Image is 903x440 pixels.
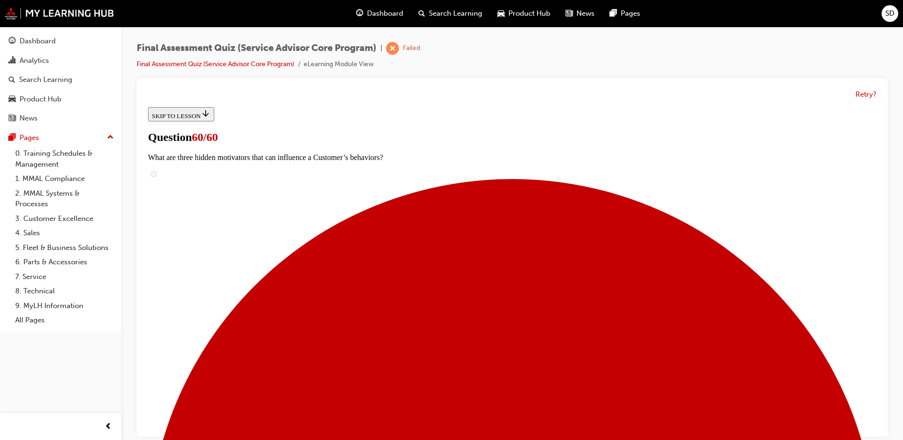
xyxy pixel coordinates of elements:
[9,57,16,65] span: chart-icon
[137,43,377,54] span: Final Assessment Quiz (Service Advisor Core Program)
[8,9,66,16] span: SKIP TO LESSON
[4,71,118,89] a: Search Learning
[4,32,118,50] a: Dashboard
[380,43,382,54] span: |
[348,4,411,23] a: guage-iconDashboard
[9,95,16,104] span: car-icon
[411,4,490,23] a: search-iconSearch Learning
[11,299,118,313] a: 9. MyLH Information
[882,5,898,22] button: SD
[11,171,118,186] a: 1. MMAL Compliance
[11,146,118,171] a: 0. Training Schedules & Management
[4,30,118,129] button: DashboardAnalyticsSearch LearningProduct HubNews
[356,8,363,20] span: guage-icon
[11,211,118,226] a: 3. Customer Excellence
[11,226,118,240] a: 4. Sales
[137,60,294,68] a: Final Assessment Quiz (Service Advisor Core Program)
[4,90,118,108] a: Product Hub
[4,4,70,18] button: SKIP TO LESSON
[11,313,118,328] a: All Pages
[4,129,118,147] button: Pages
[9,134,16,142] span: pages-icon
[490,4,558,23] a: car-iconProduct Hub
[11,284,118,299] a: 8. Technical
[9,76,15,84] span: search-icon
[403,44,420,53] div: Failed
[20,36,56,47] div: Dashboard
[621,8,640,19] span: Pages
[9,114,16,123] span: news-icon
[4,52,118,70] a: Analytics
[610,8,617,20] span: pages-icon
[558,4,602,23] a: news-iconNews
[11,270,118,284] a: 7. Service
[4,110,118,127] a: News
[508,8,550,19] span: Product Hub
[418,8,425,20] span: search-icon
[5,7,114,20] img: mmal
[367,8,403,19] span: Dashboard
[20,55,49,66] div: Analytics
[105,421,112,433] span: prev-icon
[11,255,118,270] a: 6. Parts & Accessories
[20,132,39,143] div: Pages
[576,8,595,19] span: News
[9,37,16,46] span: guage-icon
[855,89,876,100] button: Retry?
[11,240,118,255] a: 5. Fleet & Business Solutions
[11,186,118,211] a: 2. MMAL Systems & Processes
[304,59,374,70] li: eLearning Module View
[20,113,38,124] div: News
[107,131,114,144] span: up-icon
[19,74,72,85] div: Search Learning
[497,8,505,20] span: car-icon
[20,94,61,105] div: Product Hub
[386,42,399,55] span: learningRecordVerb_FAIL-icon
[566,8,573,20] span: news-icon
[429,8,482,19] span: Search Learning
[885,8,894,19] span: SD
[602,4,648,23] a: pages-iconPages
